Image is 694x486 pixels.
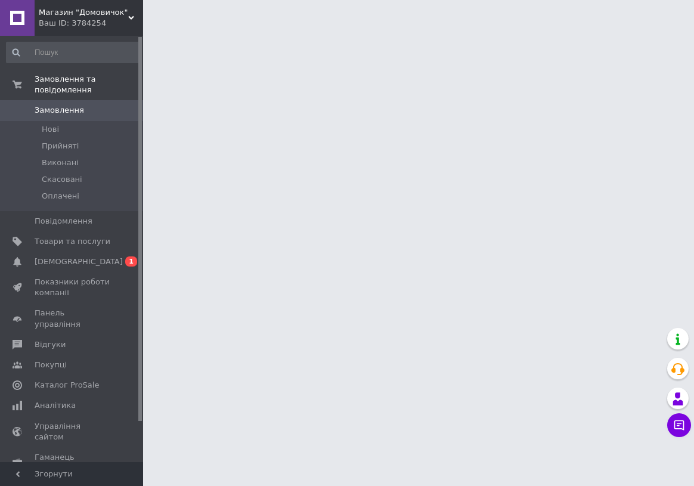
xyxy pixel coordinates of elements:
[39,18,143,29] div: Ваш ID: 3784254
[35,360,67,370] span: Покупці
[35,74,143,95] span: Замовлення та повідомлення
[42,124,59,135] span: Нові
[42,191,79,202] span: Оплачені
[35,452,110,473] span: Гаманець компанії
[35,380,99,391] span: Каталог ProSale
[125,256,137,267] span: 1
[42,157,79,168] span: Виконані
[35,216,92,227] span: Повідомлення
[35,400,76,411] span: Аналітика
[6,42,140,63] input: Пошук
[42,174,82,185] span: Скасовані
[35,277,110,298] span: Показники роботи компанії
[39,7,128,18] span: Магазин "Домовичок"
[35,421,110,442] span: Управління сайтом
[35,236,110,247] span: Товари та послуги
[35,105,84,116] span: Замовлення
[35,339,66,350] span: Відгуки
[42,141,79,151] span: Прийняті
[35,308,110,329] span: Панель управління
[667,413,691,437] button: Чат з покупцем
[35,256,123,267] span: [DEMOGRAPHIC_DATA]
